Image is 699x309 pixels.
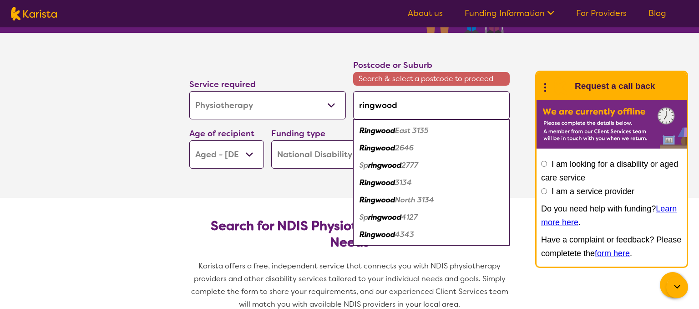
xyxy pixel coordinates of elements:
label: Funding type [271,128,325,139]
p: Do you need help with funding? . [541,202,682,229]
em: 3134 [395,178,412,187]
em: Ringwood [360,195,395,205]
em: Sp [360,160,368,170]
label: Age of recipient [189,128,254,139]
label: Service required [189,79,256,90]
h2: Search for NDIS Physiotherapy by Location & Needs [197,218,502,251]
label: I am looking for a disability or aged care service [541,160,678,182]
div: Springwood 4127 [358,209,505,226]
div: Ringwood 3134 [358,174,505,191]
a: For Providers [576,8,627,19]
div: Ringwood 4343 [358,226,505,243]
em: Ringwood [360,143,395,153]
em: 2777 [401,160,418,170]
em: Ringwood [360,230,395,239]
em: Ringwood [360,126,395,135]
input: Type [353,91,510,119]
div: Ringwood East 3135 [358,122,505,139]
span: Search & select a postcode to proceed [353,72,510,86]
a: Blog [648,8,666,19]
em: ringwood [368,212,401,222]
em: North 3134 [395,195,434,205]
img: Karista offline chat form to request call back [537,100,687,149]
img: Karista logo [11,7,57,21]
img: Karista [551,77,569,95]
a: Funding Information [465,8,554,19]
a: form here [595,249,630,258]
em: 2646 [395,143,414,153]
div: Springwood 2777 [358,157,505,174]
h1: Request a call back [575,79,655,93]
a: About us [408,8,443,19]
label: Postcode or Suburb [353,60,432,71]
em: Sp [360,212,368,222]
div: Ringwood North 3134 [358,191,505,209]
em: ringwood [368,160,401,170]
em: 4343 [395,230,414,239]
button: Channel Menu [660,272,685,298]
div: Ringwood 2646 [358,139,505,157]
label: I am a service provider [552,187,634,196]
em: East 3135 [395,126,429,135]
em: Ringwood [360,178,395,187]
em: 4127 [401,212,418,222]
p: Have a complaint or feedback? Please completete the . [541,233,682,260]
